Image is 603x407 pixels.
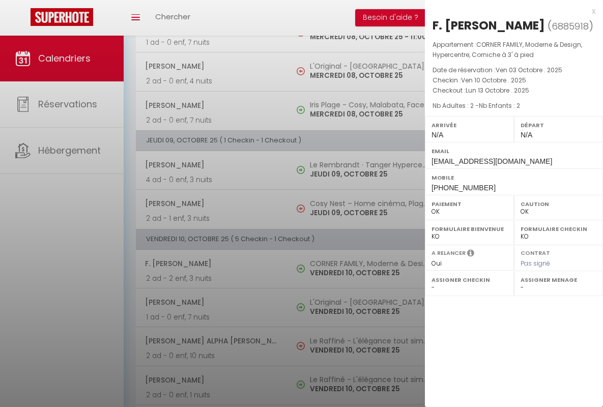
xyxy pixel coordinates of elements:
[521,224,596,234] label: Formulaire Checkin
[552,20,589,33] span: 6885918
[521,249,550,255] label: Contrat
[521,131,532,139] span: N/A
[521,275,596,285] label: Assigner Menage
[433,17,545,34] div: F. [PERSON_NAME]
[433,75,595,85] p: Checkin :
[432,131,443,139] span: N/A
[432,146,596,156] label: Email
[433,85,595,96] p: Checkout :
[467,249,474,260] i: Sélectionner OUI si vous souhaiter envoyer les séquences de messages post-checkout
[548,19,593,33] span: ( )
[496,66,562,74] span: Ven 03 Octobre . 2025
[466,86,529,95] span: Lun 13 Octobre . 2025
[432,157,552,165] span: [EMAIL_ADDRESS][DOMAIN_NAME]
[432,184,496,192] span: [PHONE_NUMBER]
[479,101,520,110] span: Nb Enfants : 2
[425,5,595,17] div: x
[521,120,596,130] label: Départ
[432,275,507,285] label: Assigner Checkin
[432,249,466,257] label: A relancer
[432,224,507,234] label: Formulaire Bienvenue
[461,76,526,84] span: Ven 10 Octobre . 2025
[432,199,507,209] label: Paiement
[521,199,596,209] label: Caution
[433,40,595,60] p: Appartement :
[433,40,582,59] span: CORNER FAMILY, Moderne & Design, Hypercentre, Corniche à 3' à pied
[432,120,507,130] label: Arrivée
[432,172,596,183] label: Mobile
[521,259,550,268] span: Pas signé
[433,101,520,110] span: Nb Adultes : 2 -
[433,65,595,75] p: Date de réservation :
